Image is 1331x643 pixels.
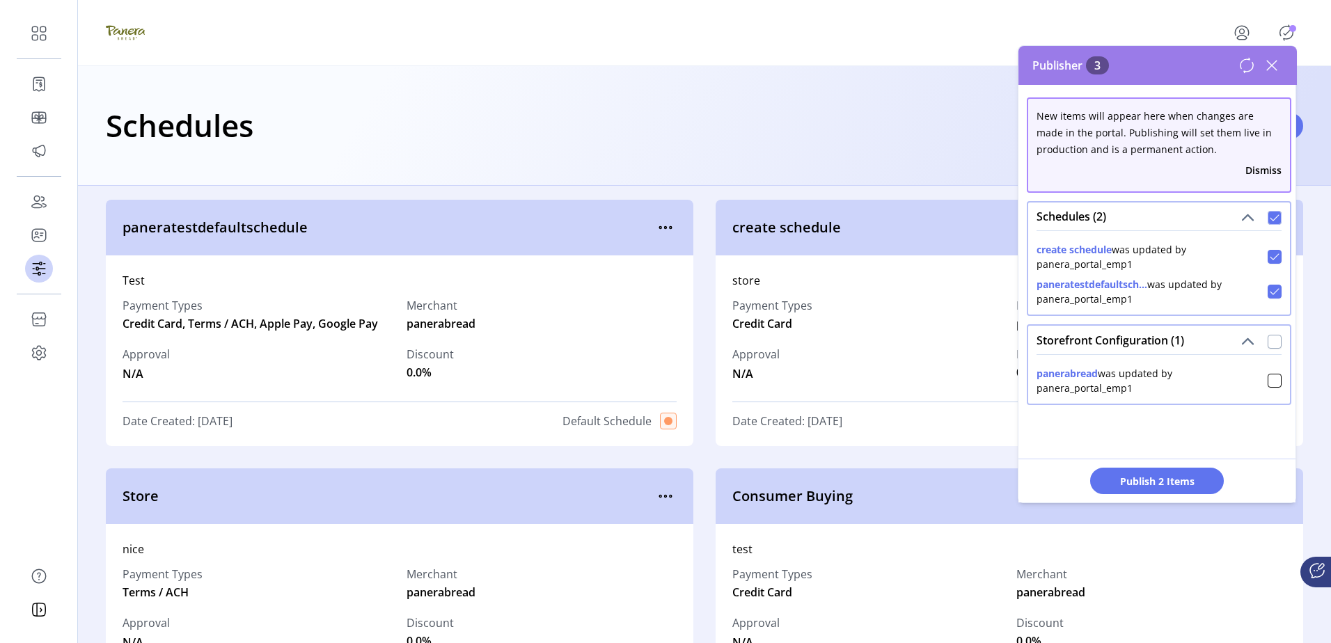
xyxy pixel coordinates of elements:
span: Publisher [1032,57,1109,74]
label: Merchant [407,566,475,582]
button: Storefront Configuration (1) [1238,331,1257,351]
div: test [732,541,1286,557]
span: Consumer Buying [732,486,1264,507]
span: Storefront Configuration (1) [1037,335,1184,346]
label: Discount [407,614,454,631]
img: logo [106,13,145,52]
span: panerabread [1016,584,1085,601]
span: Credit Card [732,584,792,601]
span: create schedule [732,217,1264,238]
label: Discount [1016,346,1064,363]
h1: Schedules [106,101,253,150]
button: menu [1214,16,1275,49]
label: Payment Types [732,297,812,314]
span: 0.0% [1016,364,1041,381]
span: Date Created: [DATE] [732,413,842,429]
button: Schedules (2) [1238,208,1257,228]
span: Publish 2 Items [1108,474,1206,489]
label: Payment Types [123,297,393,314]
span: Credit Card [732,315,792,332]
button: panerabread [1037,366,1098,381]
label: Merchant [1016,297,1085,314]
div: was updated by panera_portal_emp1 [1037,277,1268,306]
label: Payment Types [732,566,812,582]
span: Date Created: [DATE] [123,413,233,429]
span: Default Schedule [562,413,652,429]
div: was updated by panera_portal_emp1 [1037,366,1268,395]
span: N/A [732,363,780,382]
label: Discount [407,346,454,363]
span: Schedules (2) [1037,211,1106,222]
span: 3 [1086,56,1109,74]
label: Merchant [1016,566,1085,582]
span: N/A [123,363,170,382]
div: Test [123,272,677,289]
span: New items will appear here when changes are made in the portal. Publishing will set them live in ... [1037,109,1272,156]
div: was updated by panera_portal_emp1 [1037,242,1268,271]
span: paneratestdefaultschedule [123,217,654,238]
label: Payment Types [123,566,203,582]
div: store [732,272,1286,289]
div: nice [123,541,677,557]
span: Approval [123,614,170,631]
button: paneratestdefaultsch... [1037,277,1147,292]
label: Discount [1016,614,1064,631]
button: menu [654,216,677,239]
span: Approval [732,614,780,631]
span: 0.0% [407,364,432,381]
button: Publish 2 Items [1090,468,1224,494]
span: panerabread [407,315,475,332]
button: create schedule [1037,242,1112,257]
button: Publisher Panel [1275,22,1298,44]
button: Dismiss [1245,163,1282,177]
span: panerabread [1016,315,1085,332]
span: Store [123,486,654,507]
span: Approval [123,346,170,363]
span: Terms / ACH [123,584,189,601]
label: Merchant [407,297,475,314]
span: Approval [732,346,780,363]
button: menu [654,485,677,507]
span: panerabread [407,584,475,601]
span: Credit Card, Terms / ACH, Apple Pay, Google Pay [123,315,393,332]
